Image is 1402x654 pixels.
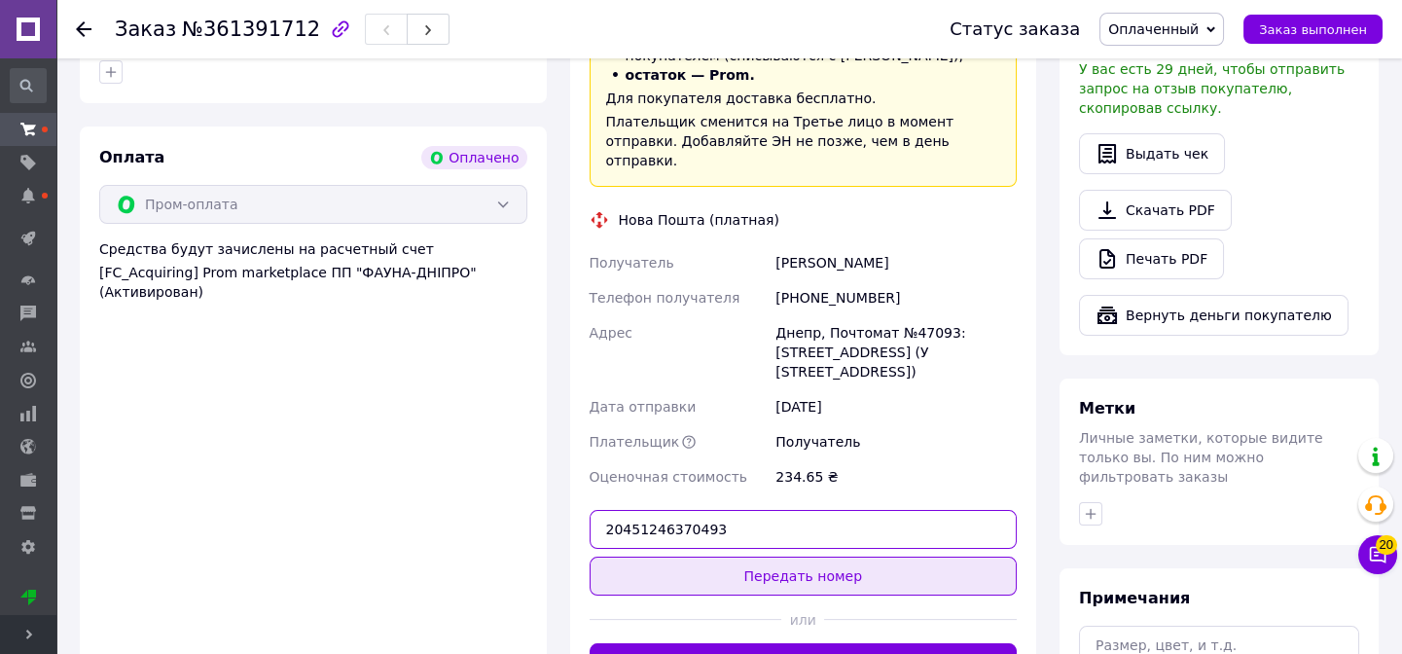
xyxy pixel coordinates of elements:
[76,19,91,39] div: Вернуться назад
[99,148,164,166] span: Оплата
[1243,15,1383,44] button: Заказ выполнен
[1358,535,1397,574] button: Чат с покупателем20
[421,146,526,169] div: Оплачено
[772,245,1021,280] div: [PERSON_NAME]
[182,18,320,41] span: №361391712
[772,424,1021,459] div: Получатель
[772,315,1021,389] div: Днепр, Почтомат №47093: [STREET_ADDRESS] (У [STREET_ADDRESS])
[781,610,824,630] span: или
[590,557,1018,596] button: Передать номер
[1376,535,1397,555] span: 20
[590,510,1018,549] input: Номер экспресс-накладной
[950,19,1080,39] div: Статус заказа
[772,389,1021,424] div: [DATE]
[590,469,748,485] span: Оценочная стоимость
[590,434,680,450] span: Плательщик
[1079,295,1348,336] button: Вернуть деньги покупателю
[99,239,527,302] div: Средства будут зачислены на расчетный счет
[115,18,176,41] span: Заказ
[606,112,1001,170] div: Плательщик сменится на Третье лицо в момент отправки. Добавляйте ЭН не позже, чем в день отправки.
[590,399,697,415] span: Дата отправки
[1079,399,1135,418] span: Метки
[626,67,755,83] span: остаток — Prom.
[772,280,1021,315] div: [PHONE_NUMBER]
[1079,133,1225,174] button: Выдать чек
[1259,22,1367,37] span: Заказ выполнен
[614,210,784,230] div: Нова Пошта (платная)
[590,325,632,341] span: Адрес
[1079,190,1232,231] a: Скачать PDF
[590,290,740,306] span: Телефон получателя
[1079,430,1323,485] span: Личные заметки, которые видите только вы. По ним можно фильтровать заказы
[590,255,674,271] span: Получатель
[99,263,527,302] div: [FC_Acquiring] Prom marketplace ПП "ФАУНА-ДНІПРО" (Активирован)
[772,459,1021,494] div: 234.65 ₴
[1079,589,1190,607] span: Примечания
[606,89,1001,108] div: Для покупателя доставка бесплатно.
[1108,21,1199,37] span: Оплаченный
[1079,238,1224,279] a: Печать PDF
[1079,61,1345,116] span: У вас есть 29 дней, чтобы отправить запрос на отзыв покупателю, скопировав ссылку.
